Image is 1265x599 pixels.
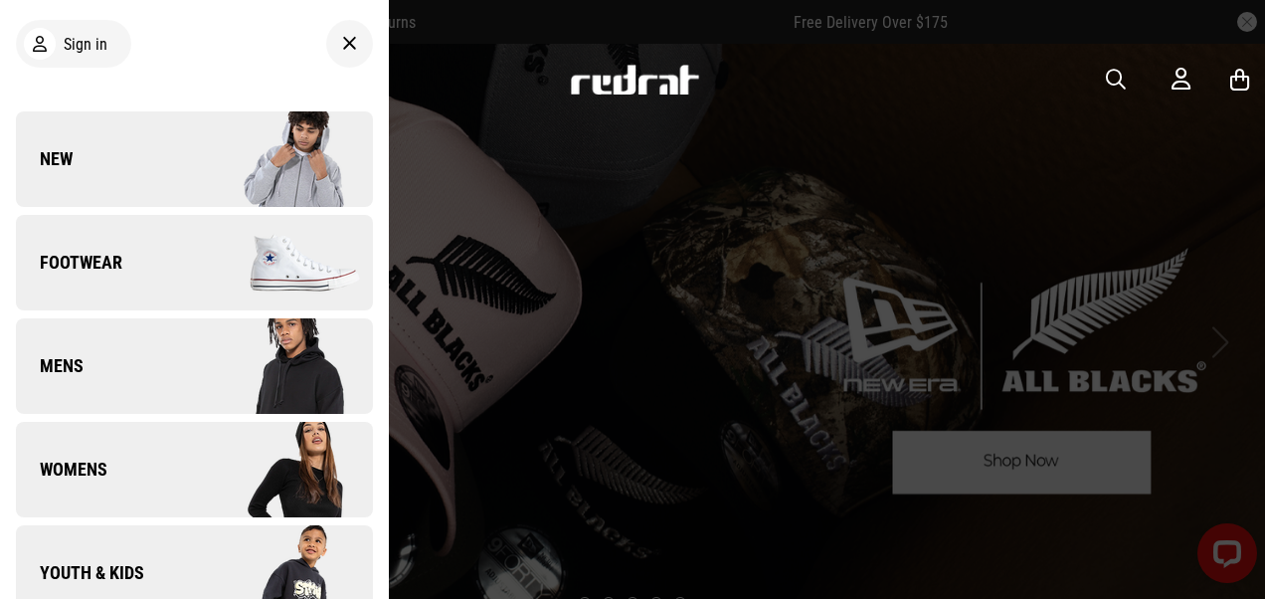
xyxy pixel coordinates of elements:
span: Footwear [16,251,122,275]
img: Company [194,109,372,209]
span: Womens [16,458,107,482]
img: Company [194,420,372,519]
a: New Company [16,111,373,207]
span: Sign in [64,35,107,54]
button: Open LiveChat chat widget [16,8,76,68]
img: Company [194,316,372,416]
span: Mens [16,354,84,378]
a: Footwear Company [16,215,373,310]
a: Mens Company [16,318,373,414]
span: New [16,147,73,171]
a: Womens Company [16,422,373,517]
img: Redrat logo [569,65,700,95]
span: Youth & Kids [16,561,144,585]
img: Company [194,213,372,312]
